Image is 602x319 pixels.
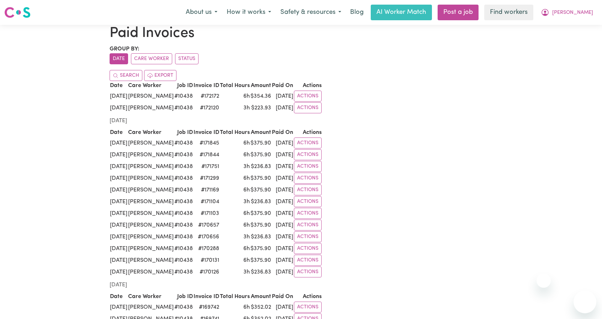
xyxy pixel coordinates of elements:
[243,246,250,252] span: 6 hours
[110,46,139,52] span: Group by:
[198,234,219,240] span: # 170656
[174,196,193,207] td: # 10438
[294,208,322,219] button: Actions
[243,304,250,310] span: 6 hours
[271,254,294,266] td: [DATE]
[110,243,128,254] td: [DATE]
[144,70,176,81] button: Export
[128,184,174,196] td: [PERSON_NAME]
[174,184,193,196] td: # 10438
[128,301,174,313] td: [PERSON_NAME]
[174,128,193,137] th: Job ID
[110,128,128,137] th: Date
[200,152,219,158] span: # 171844
[128,81,174,90] th: Care Worker
[552,9,593,17] span: [PERSON_NAME]
[250,161,271,172] td: $ 236.83
[174,81,193,90] th: Job ID
[271,266,294,278] td: [DATE]
[110,114,322,128] caption: [DATE]
[200,140,219,146] span: # 171845
[174,254,193,266] td: # 10438
[294,161,322,172] button: Actions
[537,274,551,288] iframe: Close message
[174,292,193,301] th: Job ID
[110,90,128,102] td: [DATE]
[243,199,250,205] span: 3 hours
[250,254,271,266] td: $ 375.90
[250,128,271,137] th: Amount
[110,292,128,301] th: Date
[276,5,346,20] button: Safety & resources
[174,266,193,278] td: # 10438
[294,173,322,184] button: Actions
[250,292,271,301] th: Amount
[271,196,294,207] td: [DATE]
[243,93,250,99] span: 6 hours
[110,53,128,64] button: sort invoices by date
[198,246,219,252] span: # 170288
[294,102,322,113] button: Actions
[371,5,432,20] a: AI Worker Match
[250,301,271,313] td: $ 352.02
[110,25,492,42] h1: Paid Invoices
[174,102,193,114] td: # 10438
[110,184,128,196] td: [DATE]
[220,128,250,137] th: Total Hours
[222,5,276,20] button: How it works
[201,187,219,193] span: # 171169
[271,172,294,184] td: [DATE]
[271,243,294,254] td: [DATE]
[220,292,250,301] th: Total Hours
[128,196,174,207] td: [PERSON_NAME]
[174,231,193,243] td: # 10438
[271,184,294,196] td: [DATE]
[243,269,250,275] span: 3 hours
[243,222,250,228] span: 6 hours
[250,184,271,196] td: $ 375.90
[243,258,250,263] span: 6 hours
[271,231,294,243] td: [DATE]
[110,254,128,266] td: [DATE]
[193,292,220,301] th: Invoice ID
[294,81,322,90] th: Actions
[110,231,128,243] td: [DATE]
[174,207,193,219] td: # 10438
[110,301,128,313] td: [DATE]
[174,301,193,313] td: # 10438
[128,137,174,149] td: [PERSON_NAME]
[294,266,322,277] button: Actions
[128,172,174,184] td: [PERSON_NAME]
[346,5,368,20] a: Blog
[243,211,250,216] span: 6 hours
[294,302,322,313] button: Actions
[243,187,250,193] span: 6 hours
[484,5,533,20] a: Find workers
[294,91,322,102] button: Actions
[250,137,271,149] td: $ 375.90
[250,102,271,114] td: $ 223.93
[201,199,219,205] span: # 171104
[128,161,174,172] td: [PERSON_NAME]
[110,266,128,278] td: [DATE]
[110,81,128,90] th: Date
[574,291,596,313] iframe: Button to launch messaging window
[271,102,294,114] td: [DATE]
[110,278,322,292] caption: [DATE]
[220,81,250,90] th: Total Hours
[271,128,294,137] th: Paid On
[250,266,271,278] td: $ 236.83
[200,175,219,181] span: # 171299
[174,149,193,161] td: # 10438
[199,304,219,310] span: # 169742
[294,149,322,160] button: Actions
[110,161,128,172] td: [DATE]
[201,258,219,263] span: # 170131
[294,243,322,254] button: Actions
[250,243,271,254] td: $ 375.90
[271,90,294,102] td: [DATE]
[193,128,220,137] th: Invoice ID
[294,231,322,242] button: Actions
[294,196,322,207] button: Actions
[174,137,193,149] td: # 10438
